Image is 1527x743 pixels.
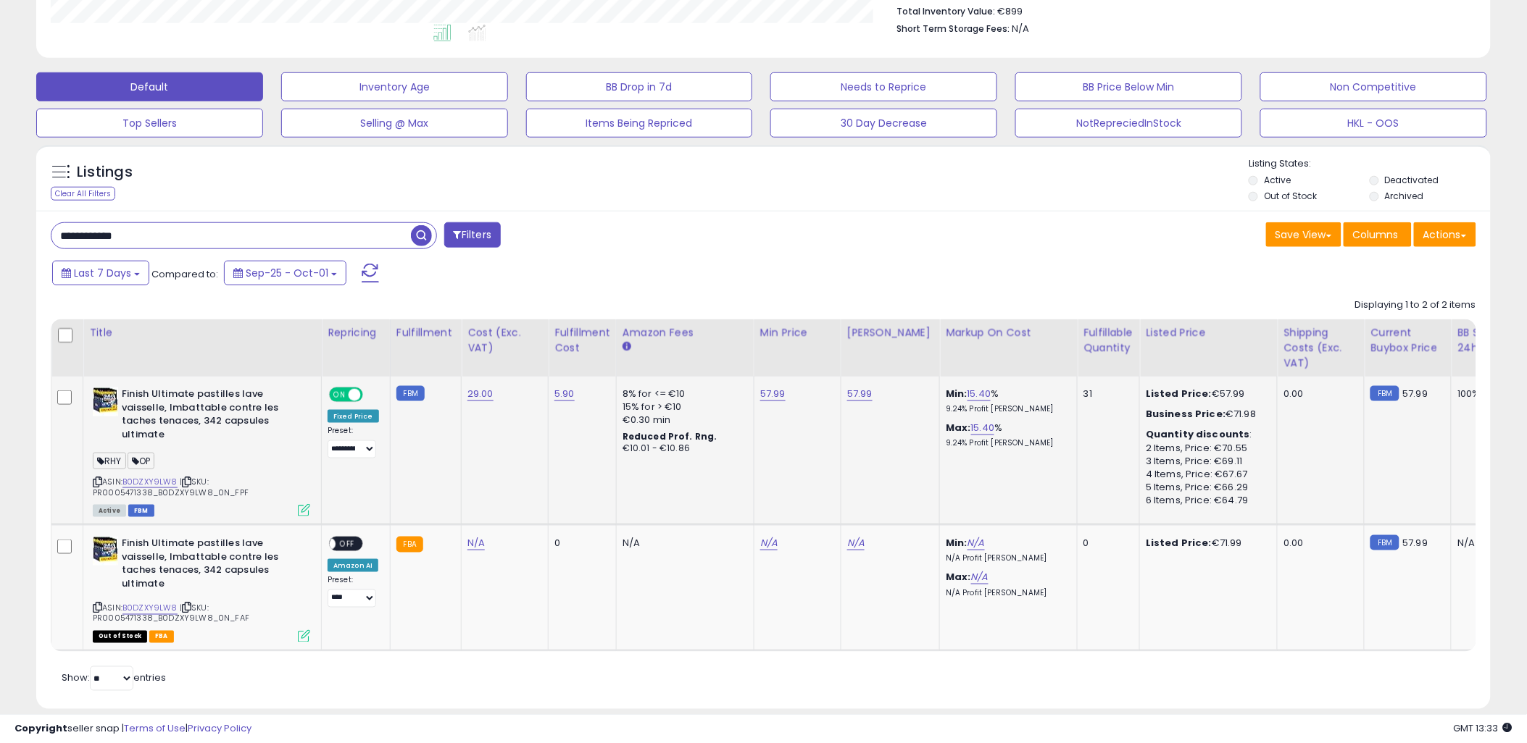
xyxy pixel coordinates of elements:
[946,588,1066,598] p: N/A Profit [PERSON_NAME]
[128,505,154,517] span: FBM
[281,72,508,101] button: Inventory Age
[246,266,328,280] span: Sep-25 - Oct-01
[554,537,605,550] div: 0
[940,319,1078,377] th: The percentage added to the cost of goods (COGS) that forms the calculator for Min & Max prices.
[1015,72,1242,101] button: BB Price Below Min
[946,387,968,400] b: Min:
[946,387,1066,414] div: %
[1146,408,1266,421] div: €71.98
[897,5,996,17] b: Total Inventory Value:
[971,421,995,435] a: 15.40
[444,222,501,248] button: Filters
[1146,387,1266,400] div: €57.99
[93,453,126,469] span: RHY
[93,387,118,416] img: 51IzW1C4ezL._SL40_.jpg
[770,72,997,101] button: Needs to Reprice
[467,536,485,550] a: N/A
[946,325,1071,340] div: Markup on Cost
[1083,325,1133,356] div: Fulfillable Quantity
[396,537,423,553] small: FBA
[1249,157,1491,171] p: Listing States:
[122,537,298,594] b: Finish Ultimate pastilles lave vaisselle, Imbattable contre les taches tenaces, 342 capsules ulti...
[770,109,997,138] button: 30 Day Decrease
[1146,442,1266,455] div: 2 Items, Price: €70.55
[1146,537,1266,550] div: €71.99
[623,387,743,400] div: 8% for <= €10
[224,261,346,285] button: Sep-25 - Oct-01
[467,325,542,356] div: Cost (Exc. VAT)
[554,325,610,356] div: Fulfillment Cost
[554,387,575,401] a: 5.90
[124,721,186,735] a: Terms of Use
[62,671,166,685] span: Show: entries
[93,505,126,517] span: All listings currently available for purchase on Amazon
[149,631,174,643] span: FBA
[1146,427,1250,441] b: Quantity discounts
[122,603,178,615] a: B0DZXY9LW8
[1264,190,1317,202] label: Out of Stock
[328,325,384,340] div: Repricing
[330,389,349,401] span: ON
[1454,721,1513,735] span: 2025-10-9 13:33 GMT
[1353,227,1399,242] span: Columns
[1083,537,1128,550] div: 0
[847,325,933,340] div: [PERSON_NAME]
[526,72,753,101] button: BB Drop in 7d
[760,536,778,550] a: N/A
[968,536,985,550] a: N/A
[93,603,249,624] span: | SKU: PR0005471338_B0DZXY9LW8_0N_FAF
[1146,387,1212,400] b: Listed Price:
[36,72,263,101] button: Default
[847,387,873,401] a: 57.99
[93,387,310,515] div: ASIN:
[1457,537,1505,550] div: N/A
[1403,536,1428,550] span: 57.99
[328,559,378,572] div: Amazon AI
[51,187,115,201] div: Clear All Filters
[946,404,1066,414] p: 9.24% Profit [PERSON_NAME]
[14,721,67,735] strong: Copyright
[1146,481,1266,494] div: 5 Items, Price: €66.29
[89,325,315,340] div: Title
[328,426,379,458] div: Preset:
[760,387,786,401] a: 57.99
[946,553,1066,563] p: N/A Profit [PERSON_NAME]
[526,109,753,138] button: Items Being Repriced
[946,421,1066,448] div: %
[1146,325,1271,340] div: Listed Price
[467,387,494,401] a: 29.00
[1385,174,1439,186] label: Deactivated
[1015,109,1242,138] button: NotRepreciedInStock
[36,109,263,138] button: Top Sellers
[128,453,154,469] span: OP
[122,387,298,445] b: Finish Ultimate pastilles lave vaisselle, Imbattable contre les taches tenaces, 342 capsules ulti...
[623,537,743,550] div: N/A
[1146,407,1226,421] b: Business Price:
[623,340,631,353] small: Amazon Fees.
[93,631,147,643] span: All listings that are currently out of stock and unavailable for purchase on Amazon
[897,1,1465,19] li: €899
[1260,72,1487,101] button: Non Competitive
[1146,468,1266,481] div: 4 Items, Price: €67.67
[897,22,1010,35] b: Short Term Storage Fees:
[1457,387,1505,400] div: 100%
[623,442,743,455] div: €10.01 - €10.86
[1012,22,1030,35] span: N/A
[396,325,455,340] div: Fulfillment
[946,421,971,435] b: Max:
[1146,428,1266,441] div: :
[1414,222,1476,247] button: Actions
[52,261,149,285] button: Last 7 Days
[1283,537,1353,550] div: 0.00
[971,570,989,584] a: N/A
[1344,222,1412,247] button: Columns
[946,438,1066,448] p: 9.24% Profit [PERSON_NAME]
[396,386,425,401] small: FBM
[328,575,379,608] div: Preset:
[361,389,384,401] span: OFF
[1355,298,1476,312] div: Displaying 1 to 2 of 2 items
[1264,174,1291,186] label: Active
[968,387,991,401] a: 15.40
[946,536,968,550] b: Min:
[623,400,743,414] div: 15% for > €10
